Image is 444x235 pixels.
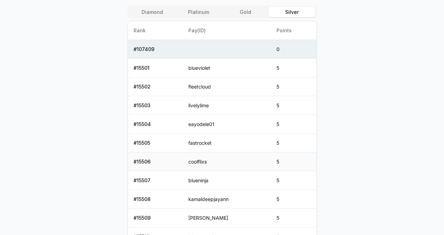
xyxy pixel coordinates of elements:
[183,77,271,96] td: fleetcloud
[271,40,316,59] td: 0
[183,134,271,152] td: fastrocket
[183,209,271,227] td: [PERSON_NAME]
[128,115,183,134] td: # 15504
[128,77,183,96] td: # 15502
[128,171,183,190] td: # 15507
[183,152,271,171] td: coolflixs
[222,7,268,17] button: Gold
[183,171,271,190] td: blueninja
[129,7,176,17] button: Diamond
[128,209,183,227] td: # 15509
[128,190,183,209] td: # 15508
[271,96,316,115] td: 5
[128,21,183,40] th: Rank
[271,21,316,40] th: Points
[271,209,316,227] td: 5
[183,190,271,209] td: kamaldeepjayann
[271,134,316,152] td: 5
[268,7,315,17] button: Silver
[271,190,316,209] td: 5
[128,59,183,77] td: # 15501
[271,171,316,190] td: 5
[183,21,271,40] th: Pay(ID)
[128,134,183,152] td: # 15505
[183,96,271,115] td: livelylime
[271,77,316,96] td: 5
[128,96,183,115] td: # 15503
[183,59,271,77] td: blueviolet
[128,40,183,59] td: # 107409
[128,152,183,171] td: # 15506
[183,115,271,134] td: eayodele01
[176,7,222,17] button: Platinum
[271,152,316,171] td: 5
[271,115,316,134] td: 5
[271,59,316,77] td: 5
